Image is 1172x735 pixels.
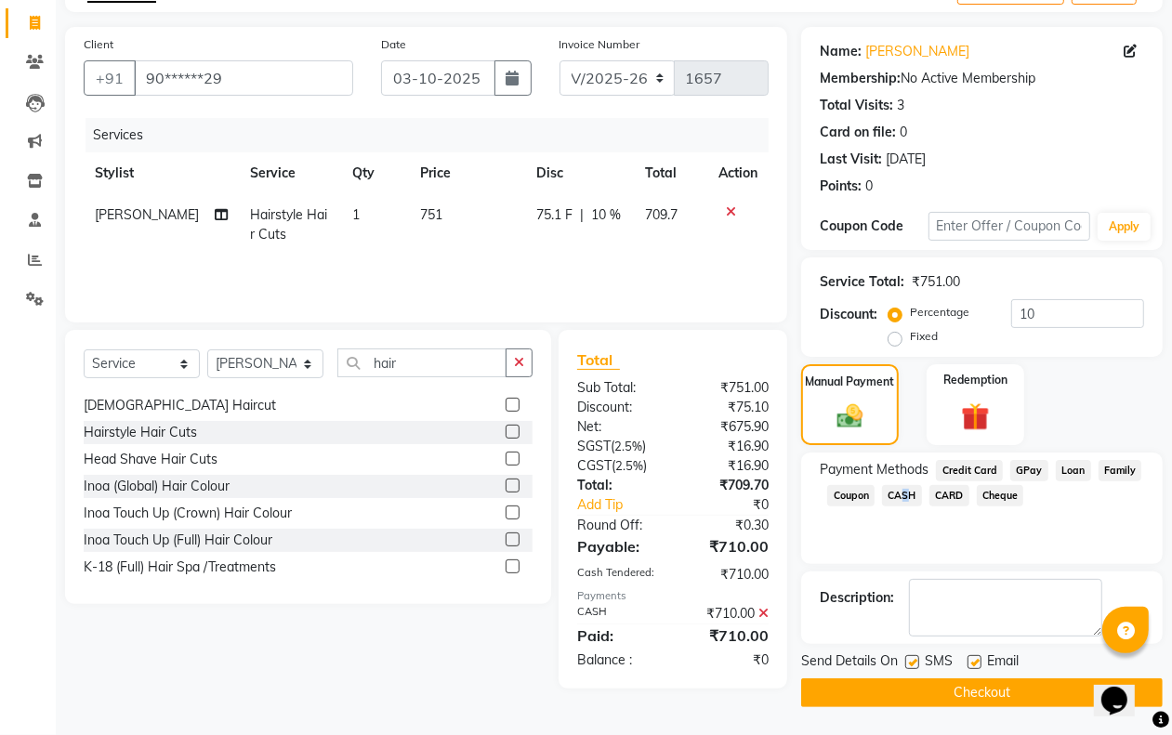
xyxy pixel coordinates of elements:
[910,304,969,321] label: Percentage
[577,438,611,454] span: SGST
[580,205,584,225] span: |
[250,206,327,243] span: Hairstyle Hair Cuts
[563,624,673,647] div: Paid:
[865,177,873,196] div: 0
[673,417,783,437] div: ₹675.90
[900,123,907,142] div: 0
[84,36,113,53] label: Client
[673,456,783,476] div: ₹16.90
[673,378,783,398] div: ₹751.00
[820,272,904,292] div: Service Total:
[1098,213,1151,241] button: Apply
[563,417,673,437] div: Net:
[86,118,783,152] div: Services
[84,531,272,550] div: Inoa Touch Up (Full) Hair Colour
[577,588,769,604] div: Payments
[84,450,217,469] div: Head Shave Hair Cuts
[84,477,230,496] div: Inoa (Global) Hair Colour
[673,516,783,535] div: ₹0.30
[563,604,673,623] div: CASH
[337,348,507,377] input: Search or Scan
[820,42,862,61] div: Name:
[925,651,953,675] span: SMS
[882,485,922,506] span: CASH
[673,535,783,558] div: ₹710.00
[910,328,938,345] label: Fixed
[577,457,612,474] span: CGST
[563,565,673,584] div: Cash Tendered:
[84,504,292,523] div: Inoa Touch Up (Crown) Hair Colour
[563,456,673,476] div: ( )
[820,217,928,236] div: Coupon Code
[820,460,928,479] span: Payment Methods
[929,485,969,506] span: CARD
[806,374,895,390] label: Manual Payment
[977,485,1024,506] span: Cheque
[1099,460,1142,481] span: Family
[84,396,276,415] div: [DEMOGRAPHIC_DATA] Haircut
[239,152,341,194] th: Service
[886,150,926,169] div: [DATE]
[673,604,783,623] div: ₹710.00
[820,69,901,88] div: Membership:
[614,439,642,453] span: 2.5%
[820,305,877,324] div: Discount:
[563,398,673,417] div: Discount:
[820,588,894,608] div: Description:
[865,42,969,61] a: [PERSON_NAME]
[409,152,526,194] th: Price
[563,437,673,456] div: ( )
[563,378,673,398] div: Sub Total:
[1056,460,1091,481] span: Loan
[84,558,276,577] div: K-18 (Full) Hair Spa /Treatments
[987,651,1019,675] span: Email
[560,36,640,53] label: Invoice Number
[673,437,783,456] div: ₹16.90
[615,458,643,473] span: 2.5%
[525,152,634,194] th: Disc
[420,206,442,223] span: 751
[134,60,353,96] input: Search by Name/Mobile/Email/Code
[897,96,904,115] div: 3
[953,400,997,434] img: _gift.svg
[829,401,871,431] img: _cash.svg
[820,69,1144,88] div: No Active Membership
[820,177,862,196] div: Points:
[84,60,136,96] button: +91
[563,535,673,558] div: Payable:
[827,485,875,506] span: Coupon
[928,212,1090,241] input: Enter Offer / Coupon Code
[820,123,896,142] div: Card on file:
[673,624,783,647] div: ₹710.00
[341,152,409,194] th: Qty
[352,206,360,223] span: 1
[673,476,783,495] div: ₹709.70
[635,152,708,194] th: Total
[563,650,673,670] div: Balance :
[1094,661,1153,716] iframe: chat widget
[707,152,769,194] th: Action
[801,651,898,675] span: Send Details On
[381,36,406,53] label: Date
[801,678,1163,707] button: Checkout
[84,423,197,442] div: Hairstyle Hair Cuts
[820,96,893,115] div: Total Visits:
[84,152,239,194] th: Stylist
[912,272,960,292] div: ₹751.00
[943,372,1007,388] label: Redemption
[673,650,783,670] div: ₹0
[563,476,673,495] div: Total:
[820,150,882,169] div: Last Visit:
[673,565,783,584] div: ₹710.00
[936,460,1003,481] span: Credit Card
[1010,460,1048,481] span: GPay
[646,206,678,223] span: 709.7
[95,206,199,223] span: [PERSON_NAME]
[591,205,621,225] span: 10 %
[673,398,783,417] div: ₹75.10
[563,516,673,535] div: Round Off:
[563,495,691,515] a: Add Tip
[577,350,620,370] span: Total
[691,495,783,515] div: ₹0
[536,205,573,225] span: 75.1 F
